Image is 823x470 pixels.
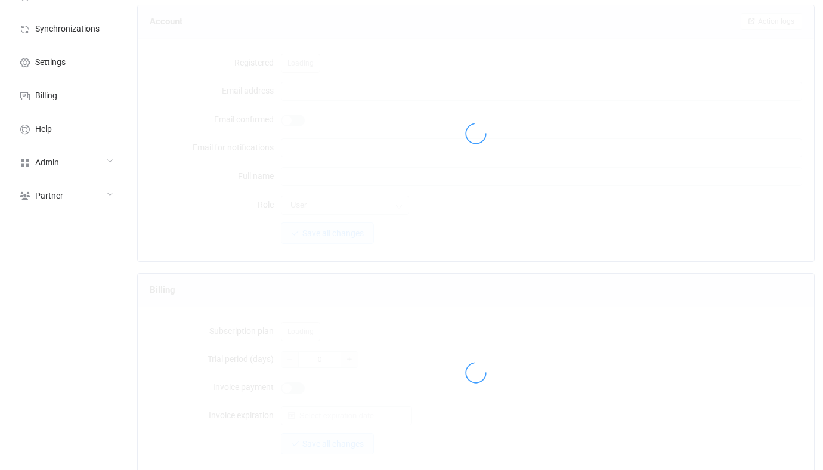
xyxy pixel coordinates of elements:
[6,112,125,145] a: Help
[35,191,63,201] span: Partner
[35,125,52,134] span: Help
[6,78,125,112] a: Billing
[6,45,125,78] a: Settings
[6,11,125,45] a: Synchronizations
[35,58,66,67] span: Settings
[35,91,57,101] span: Billing
[35,24,100,34] span: Synchronizations
[35,158,59,168] span: Admin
